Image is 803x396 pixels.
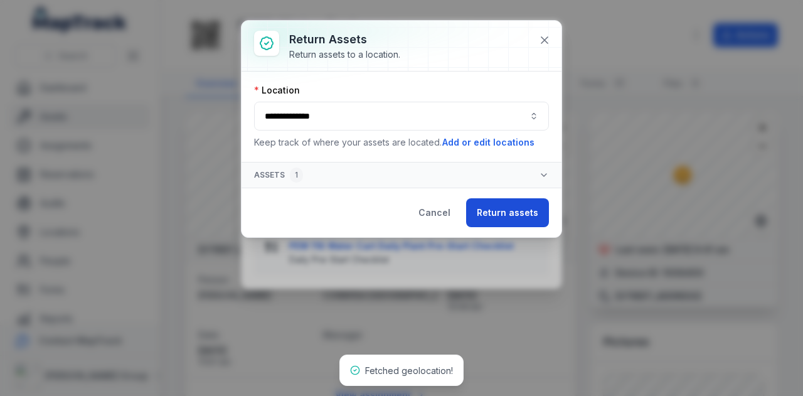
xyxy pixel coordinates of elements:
[289,31,400,48] h3: Return assets
[466,198,549,227] button: Return assets
[289,48,400,61] div: Return assets to a location.
[254,136,549,149] p: Keep track of where your assets are located.
[242,163,561,188] button: Assets1
[254,168,303,183] span: Assets
[365,365,453,376] span: Fetched geolocation!
[442,136,535,149] button: Add or edit locations
[290,168,303,183] div: 1
[254,84,300,97] label: Location
[408,198,461,227] button: Cancel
